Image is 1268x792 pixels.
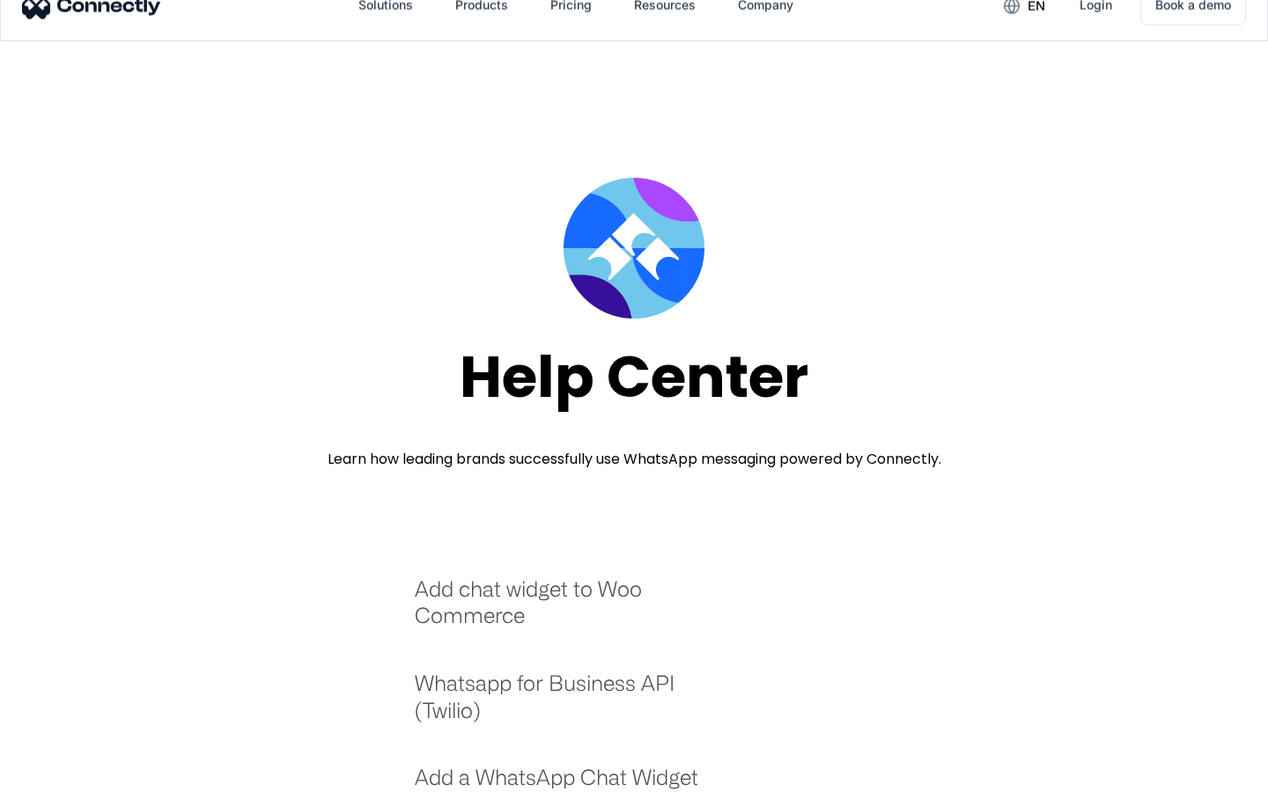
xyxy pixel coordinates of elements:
a: Whatsapp for Business API (Twilio) [415,670,722,741]
div: Help Center [460,345,808,409]
ul: Language list [35,761,106,786]
aside: Language selected: English [18,761,106,786]
div: Learn how leading brands successfully use WhatsApp messaging powered by Connectly. [328,449,941,470]
a: Add chat widget to Woo Commerce [415,576,722,647]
